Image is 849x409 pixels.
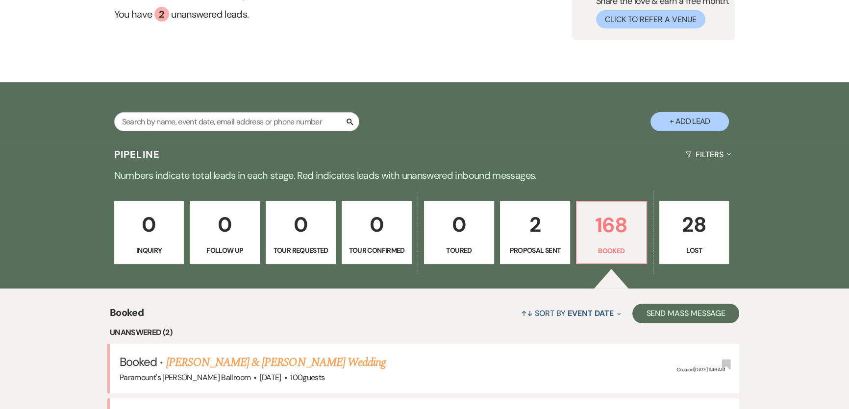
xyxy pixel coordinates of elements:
span: Booked [120,354,157,369]
button: Filters [681,142,735,168]
a: 2Proposal Sent [500,201,570,265]
a: 0Tour Confirmed [342,201,412,265]
h3: Pipeline [114,147,160,161]
a: You have 2 unanswered leads. [114,7,326,22]
button: Sort By Event Date [517,300,625,326]
p: Inquiry [121,245,178,256]
a: 28Lost [659,201,729,265]
a: 0Inquiry [114,201,184,265]
button: Send Mass Message [632,304,739,323]
span: [DATE] [260,372,281,383]
span: Created: [DATE] 11:46 AM [677,366,724,373]
span: Paramount's [PERSON_NAME] Ballroom [120,372,250,383]
p: Lost [666,245,723,256]
a: 0Follow Up [190,201,260,265]
p: Booked [583,245,640,256]
p: Toured [430,245,488,256]
p: 0 [196,208,253,241]
p: Tour Requested [272,245,329,256]
p: 0 [272,208,329,241]
button: Click to Refer a Venue [596,10,705,28]
input: Search by name, event date, email address or phone number [114,112,359,131]
span: Booked [110,305,144,326]
p: 0 [430,208,488,241]
p: 0 [348,208,405,241]
span: Event Date [568,308,613,318]
p: Numbers indicate total leads in each stage. Red indicates leads with unanswered inbound messages. [72,168,777,183]
span: ↑↓ [521,308,533,318]
button: + Add Lead [650,112,729,131]
li: Unanswered (2) [110,326,739,339]
p: 168 [583,209,640,241]
a: 168Booked [576,201,647,265]
p: Proposal Sent [506,245,564,256]
a: 0Toured [424,201,494,265]
p: 28 [666,208,723,241]
a: 0Tour Requested [266,201,336,265]
p: Follow Up [196,245,253,256]
p: Tour Confirmed [348,245,405,256]
a: [PERSON_NAME] & [PERSON_NAME] Wedding [166,354,386,371]
div: 2 [154,7,169,22]
p: 2 [506,208,564,241]
span: 100 guests [290,372,325,383]
p: 0 [121,208,178,241]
